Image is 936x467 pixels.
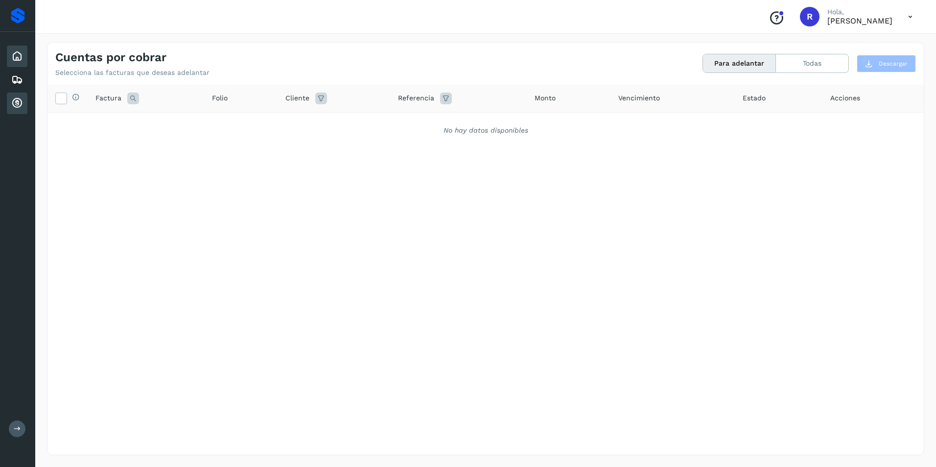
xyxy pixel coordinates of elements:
div: Embarques [7,69,27,91]
span: Factura [95,93,121,103]
span: Folio [212,93,228,103]
span: Estado [743,93,766,103]
span: Monto [535,93,556,103]
span: Cliente [285,93,309,103]
div: Inicio [7,46,27,67]
span: Referencia [398,93,434,103]
button: Para adelantar [703,54,776,72]
p: Ricardo_Cvz [827,16,892,25]
p: Hola, [827,8,892,16]
h4: Cuentas por cobrar [55,50,166,65]
div: No hay datos disponibles [60,125,911,136]
button: Descargar [857,55,916,72]
span: Acciones [830,93,860,103]
div: Cuentas por cobrar [7,93,27,114]
button: Todas [776,54,848,72]
span: Descargar [879,59,908,68]
p: Selecciona las facturas que deseas adelantar [55,69,210,77]
span: Vencimiento [618,93,660,103]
